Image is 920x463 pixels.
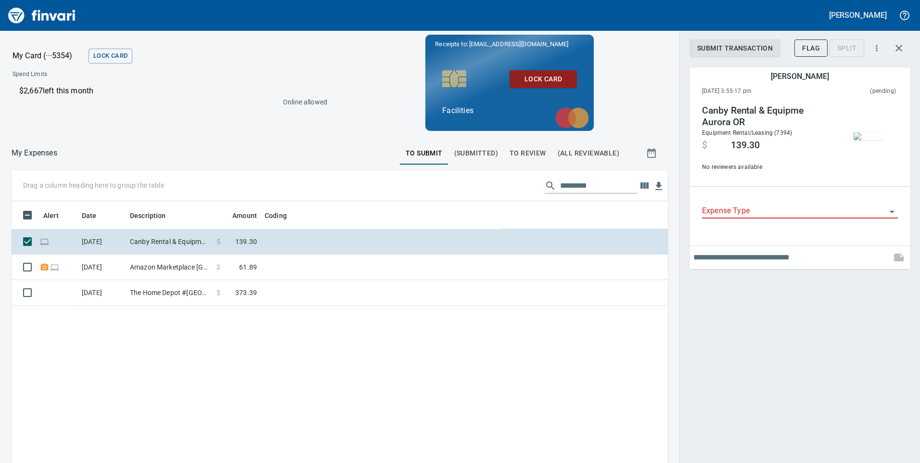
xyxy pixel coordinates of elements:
[887,37,910,60] button: Close transaction
[13,70,186,79] span: Spend Limits
[811,87,896,96] span: This charge has not been settled by the merchant yet. This usually takes a couple of days but in ...
[220,209,257,221] span: Amount
[510,147,546,159] span: To Review
[39,238,50,244] span: Online transaction
[78,229,126,255] td: [DATE]
[89,49,132,64] button: Lock Card
[232,209,257,221] span: Amount
[731,140,760,151] span: 139.30
[265,209,287,221] span: Coding
[442,105,577,116] p: Facilities
[78,255,126,280] td: [DATE]
[78,280,126,306] td: [DATE]
[43,209,59,221] span: Alert
[130,209,179,221] span: Description
[82,209,97,221] span: Date
[802,42,820,54] span: Flag
[5,97,327,107] p: Online allowed
[830,43,864,51] div: Transaction still pending, cannot split yet. It usually takes 2-3 days for a merchant to settle a...
[23,180,164,190] p: Drag a column heading here to group the table
[19,85,321,97] p: $2,667 left this month
[235,288,257,297] span: 373.39
[217,288,220,297] span: $
[558,147,619,159] span: (All Reviewable)
[406,147,443,159] span: To Submit
[435,39,584,49] p: Receipts to:
[517,74,569,86] span: Lock Card
[510,71,577,89] button: Lock Card
[702,140,707,151] span: $
[702,129,792,136] span: Equipment Rental/Leasing (7394)
[468,39,569,49] span: [EMAIL_ADDRESS][DOMAIN_NAME]
[550,103,594,133] img: mastercard.svg
[697,42,773,54] span: Submit Transaction
[93,51,128,62] span: Lock Card
[12,147,57,159] p: My Expenses
[854,132,884,140] img: receipts%2Ftapani%2F2025-09-09%2FwHsiFw02aUc0RQ2ZkVqBnFtOvs92__VlvbfcOJoGfm1Q8qPEb1_body.jpg
[887,246,910,269] span: This records your note into the expense
[771,71,829,81] h5: [PERSON_NAME]
[690,39,780,57] button: Submit Transaction
[885,205,899,219] button: Open
[829,10,887,20] h5: [PERSON_NAME]
[702,87,811,96] span: [DATE] 3:55:17 pm
[637,141,668,165] button: Show transactions within a particular date range
[126,280,213,306] td: The Home Depot #[GEOGRAPHIC_DATA]
[12,147,57,159] nav: breadcrumb
[82,209,109,221] span: Date
[265,209,299,221] span: Coding
[866,38,887,59] button: More
[126,255,213,280] td: Amazon Marketplace [GEOGRAPHIC_DATA] [GEOGRAPHIC_DATA]
[702,163,833,172] span: No reviewers available
[702,105,833,128] h4: Canby Rental & Equipme Aurora OR
[39,264,50,270] span: Receipt Required
[637,179,652,193] button: Choose columns to display
[217,237,220,246] span: $
[43,209,71,221] span: Alert
[130,209,166,221] span: Description
[454,147,498,159] span: (Submitted)
[217,262,220,272] span: $
[6,4,78,27] img: Finvari
[126,229,213,255] td: Canby Rental & Equipme Aurora OR
[827,8,889,23] button: [PERSON_NAME]
[794,39,828,57] button: Flag
[50,264,60,270] span: Online transaction
[235,237,257,246] span: 139.30
[13,50,85,62] p: My Card (···5354)
[239,262,257,272] span: 61.89
[652,179,666,193] button: Download Table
